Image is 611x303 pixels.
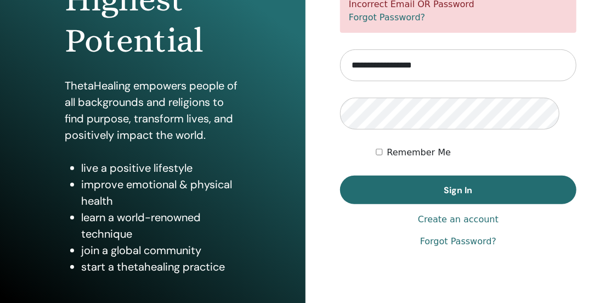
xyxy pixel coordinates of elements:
[340,176,576,204] button: Sign In
[387,146,451,159] label: Remember Me
[81,259,241,275] li: start a thetahealing practice
[81,209,241,242] li: learn a world-renowned technique
[81,160,241,176] li: live a positive lifestyle
[349,12,425,23] a: Forgot Password?
[418,213,499,226] a: Create an account
[420,235,496,248] a: Forgot Password?
[65,77,241,143] p: ThetaHealing empowers people of all backgrounds and religions to find purpose, transform lives, a...
[444,184,473,196] span: Sign In
[81,242,241,259] li: join a global community
[376,146,576,159] div: Keep me authenticated indefinitely or until I manually logout
[81,176,241,209] li: improve emotional & physical health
